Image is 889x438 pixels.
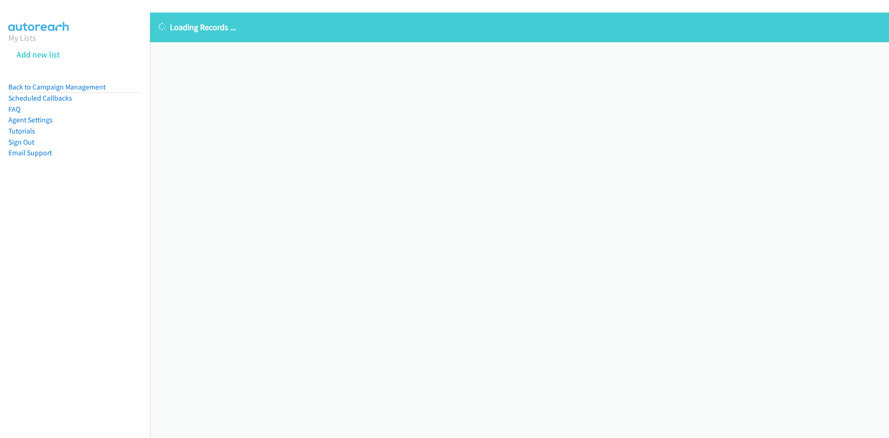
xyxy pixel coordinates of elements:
a: FAQ [8,105,20,114]
a: Email Support [8,148,52,157]
a: Scheduled Callbacks [8,94,72,102]
a: Agent Settings [8,115,53,124]
a: Sign Out [8,138,34,146]
a: Tutorials [8,127,35,135]
a: My Lists [8,32,36,43]
p: Loading Records ... [158,21,881,33]
a: Add new list [17,49,60,60]
a: Back to Campaign Management [8,83,106,91]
